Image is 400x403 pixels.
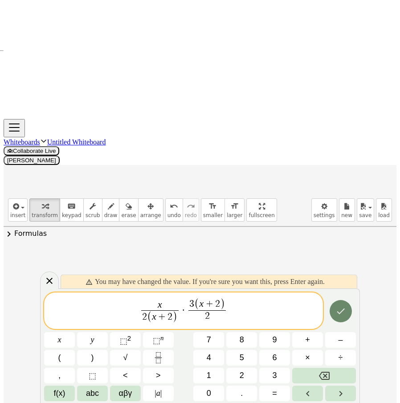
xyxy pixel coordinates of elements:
[325,386,356,401] button: Right arrow
[62,212,82,218] span: keypad
[200,298,204,309] var: x
[90,335,94,345] span: y
[77,332,108,348] button: y
[104,212,118,218] span: draw
[156,313,168,322] span: +
[160,389,162,398] span: |
[224,198,245,222] button: format_sizelarger
[4,146,59,156] button: Collaborate Live
[167,312,172,322] span: 2
[170,201,178,212] i: undo
[189,299,194,309] span: 3
[83,198,102,222] button: scrub
[155,389,162,398] span: a
[241,389,243,398] span: .
[123,353,127,362] span: √
[110,350,141,366] button: Square root
[193,386,224,401] button: 0
[89,371,96,381] span: ⬚
[292,368,356,383] button: Backspace
[339,198,355,222] button: new
[314,212,335,218] span: settings
[325,350,356,366] button: Divide
[158,299,162,310] var: x
[58,353,61,362] span: (
[29,198,60,222] button: transform
[118,389,132,398] span: αβγ
[207,353,211,362] span: 4
[259,386,290,401] button: Equals
[357,198,374,222] button: save
[152,311,156,322] var: x
[240,335,244,345] span: 8
[7,157,56,164] span: [PERSON_NAME]
[86,212,100,218] span: scrub
[185,212,197,218] span: redo
[220,299,225,310] span: )
[273,353,277,362] span: 6
[60,198,84,222] button: keyboardkeypad
[127,334,131,342] sup: 2
[4,156,60,165] button: [PERSON_NAME]
[153,336,160,345] span: ⬚
[155,389,156,398] span: |
[10,212,25,218] span: insert
[194,299,199,310] span: (
[183,198,199,222] button: redoredo
[147,312,152,323] span: (
[4,229,14,239] span: chevron_right
[208,201,217,212] i: format_size
[339,353,343,362] span: ÷
[160,334,164,341] sup: n
[226,332,257,348] button: 8
[180,305,187,316] span: ·
[44,386,75,401] button: Functions
[207,371,211,380] span: 1
[273,371,277,380] span: 3
[138,198,163,222] button: arrange
[7,148,56,154] span: Collaborate Live
[226,368,257,383] button: 2
[203,212,223,218] span: smaller
[53,389,65,398] span: f(x)
[378,212,390,218] span: load
[226,350,257,366] button: 5
[240,371,244,380] span: 2
[305,353,310,362] span: ×
[167,212,181,218] span: undo
[142,312,147,322] span: 2
[77,350,108,366] button: )
[121,212,136,218] span: erase
[44,350,75,366] button: (
[102,198,120,222] button: draw
[91,353,94,362] span: )
[86,389,99,398] span: abc
[341,212,352,218] span: new
[4,138,40,146] a: Whiteboards
[330,300,352,322] button: Done
[230,201,239,212] i: format_size
[325,332,356,348] button: Minus
[8,198,28,222] button: insert
[193,368,224,383] button: 1
[193,332,224,348] button: 7
[120,337,127,345] span: ⬚
[4,119,25,137] button: Toggle navigation
[215,299,220,309] span: 2
[311,198,337,222] button: settings
[110,368,141,383] button: Less than
[359,212,371,218] span: save
[292,332,323,348] button: Plus
[205,311,210,321] span: 2
[57,335,61,345] span: x
[204,300,215,309] span: +
[207,389,211,398] span: 0
[187,201,195,212] i: redo
[4,226,396,241] button: chevron_rightFormulas
[110,386,141,401] button: Greek alphabet
[44,368,75,383] button: ,
[86,278,325,286] span: You may have changed the value. If you're sure you want this, press Enter again.
[193,350,224,366] button: 4
[143,368,174,383] button: Greater than
[240,353,244,362] span: 5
